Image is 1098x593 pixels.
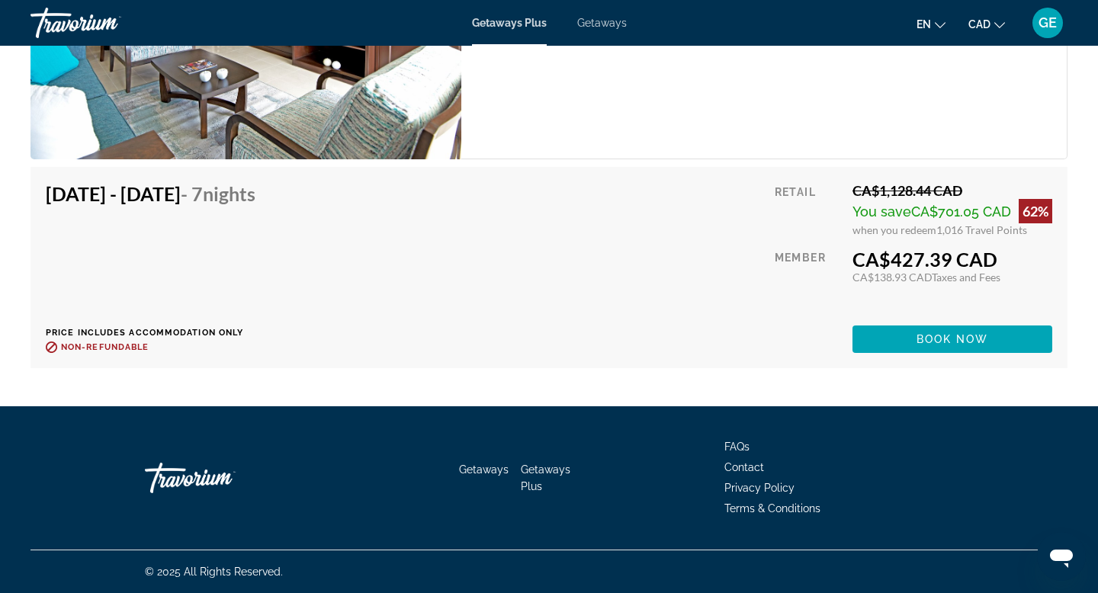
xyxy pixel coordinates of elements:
[472,17,547,29] a: Getaways Plus
[1037,532,1086,581] iframe: Button to launch messaging window
[724,482,795,494] a: Privacy Policy
[852,248,1052,271] div: CA$427.39 CAD
[852,325,1052,353] button: Book now
[932,271,1000,284] span: Taxes and Fees
[917,13,945,35] button: Change language
[724,441,750,453] a: FAQs
[852,271,1052,284] div: CA$138.93 CAD
[936,223,1027,236] span: 1,016 Travel Points
[775,182,841,236] div: Retail
[852,223,936,236] span: when you redeem
[61,342,149,352] span: Non-refundable
[577,17,627,29] a: Getaways
[852,182,1052,199] div: CA$1,128.44 CAD
[46,328,267,338] p: Price includes accommodation only
[911,204,1011,220] span: CA$701.05 CAD
[145,566,283,578] span: © 2025 All Rights Reserved.
[203,182,255,205] span: Nights
[459,463,509,476] a: Getaways
[968,13,1005,35] button: Change currency
[30,3,183,43] a: Travorium
[724,502,820,514] a: Terms & Conditions
[917,18,931,30] span: en
[852,204,911,220] span: You save
[724,461,764,473] a: Contact
[968,18,990,30] span: CAD
[775,248,841,314] div: Member
[917,333,989,345] span: Book now
[1028,7,1067,39] button: User Menu
[181,182,255,205] span: - 7
[145,455,297,501] a: Travorium
[1039,15,1057,30] span: GE
[46,182,255,205] h4: [DATE] - [DATE]
[521,463,570,492] a: Getaways Plus
[1019,199,1052,223] div: 62%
